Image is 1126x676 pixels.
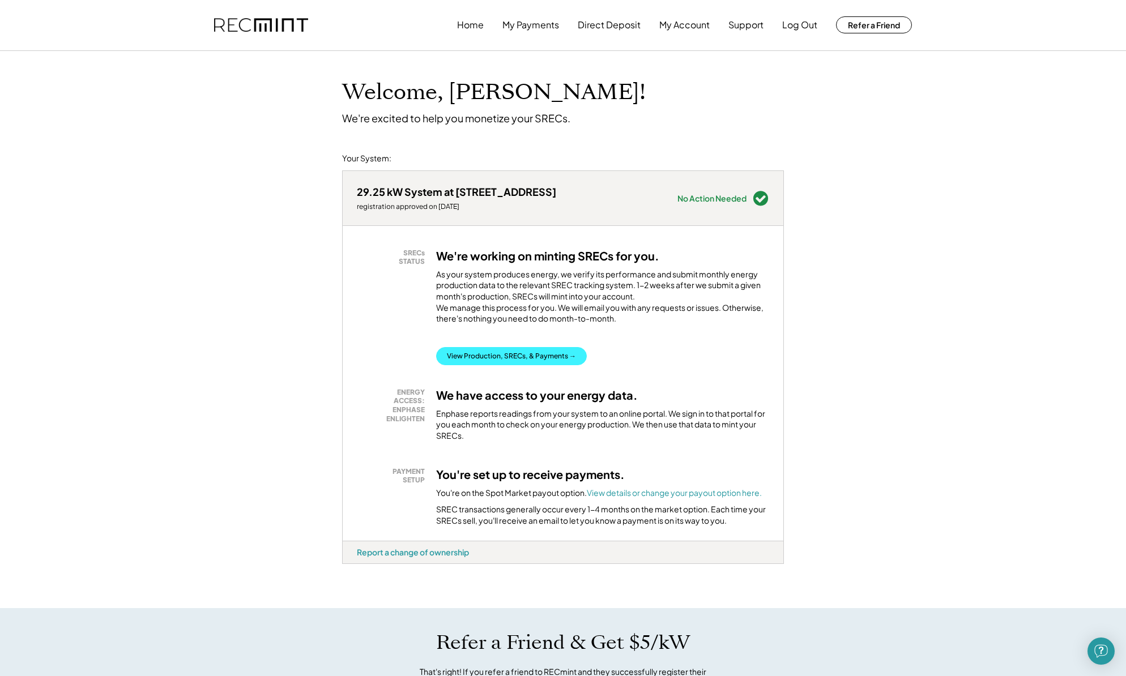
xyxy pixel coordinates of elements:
button: Log Out [782,14,817,36]
h1: Welcome, [PERSON_NAME]! [342,79,646,106]
button: Refer a Friend [836,16,912,33]
a: View details or change your payout option here. [587,487,762,498]
button: My Payments [502,14,559,36]
div: ENERGY ACCESS: ENPHASE ENLIGHTEN [362,388,425,423]
div: SREC transactions generally occur every 1-4 months on the market option. Each time your SRECs sel... [436,504,769,526]
div: viw4nqgt - MD 1.5x (BT) [342,564,379,568]
button: Direct Deposit [578,14,641,36]
h3: We have access to your energy data. [436,388,638,403]
h1: Refer a Friend & Get $5/kW [436,631,690,654]
div: registration approved on [DATE] [357,202,556,211]
div: SRECs STATUS [362,249,425,266]
h3: We're working on minting SRECs for you. [436,249,659,263]
div: PAYMENT SETUP [362,467,425,485]
div: Report a change of ownership [357,547,469,557]
div: As your system produces energy, we verify its performance and submit monthly energy production da... [436,269,769,330]
div: No Action Needed [677,194,747,202]
img: recmint-logotype%403x.png [214,18,308,32]
button: Home [457,14,484,36]
div: We're excited to help you monetize your SRECs. [342,112,570,125]
div: Enphase reports readings from your system to an online portal. We sign in to that portal for you ... [436,408,769,442]
div: Your System: [342,153,391,164]
div: You're on the Spot Market payout option. [436,487,762,499]
h3: You're set up to receive payments. [436,467,625,482]
button: Support [728,14,764,36]
button: View Production, SRECs, & Payments → [436,347,587,365]
button: My Account [659,14,710,36]
div: Open Intercom Messenger [1087,638,1115,665]
div: 29.25 kW System at [STREET_ADDRESS] [357,185,556,198]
